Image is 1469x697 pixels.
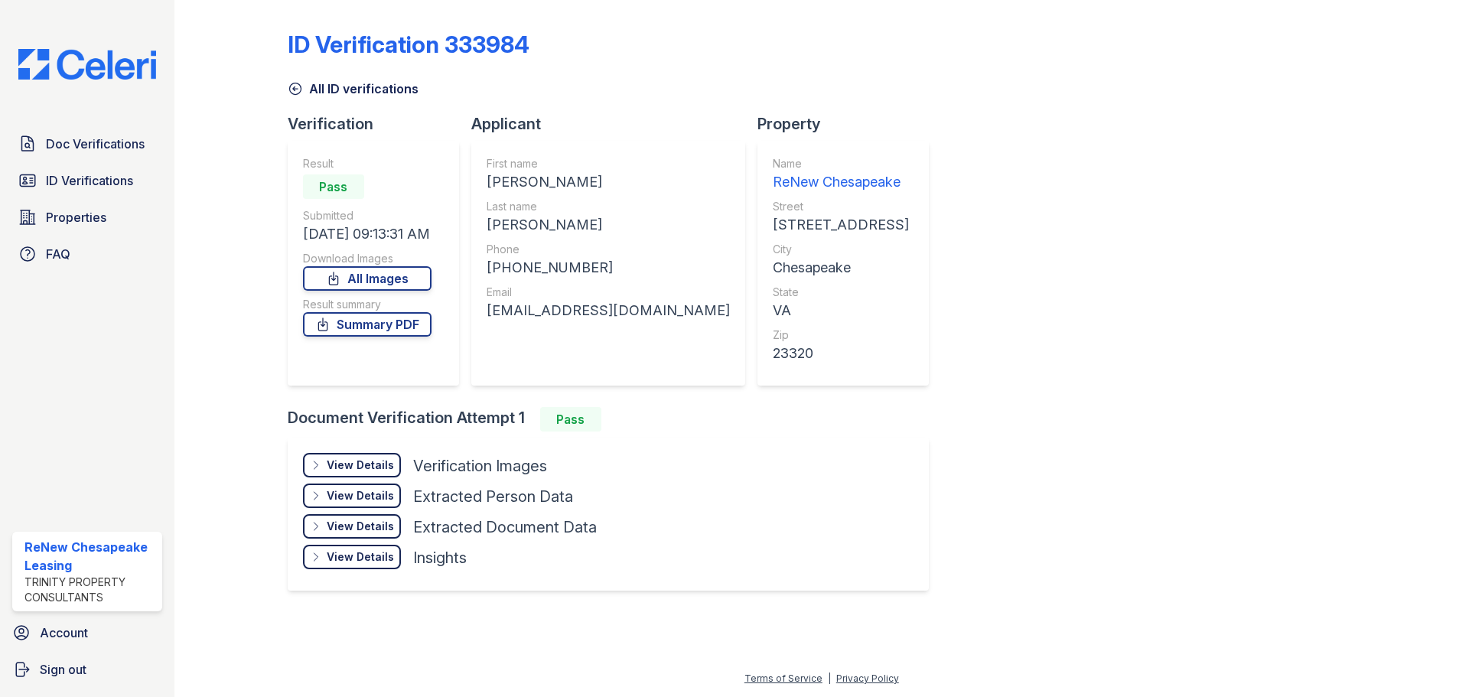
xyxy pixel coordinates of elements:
div: Name [773,156,909,171]
div: Result [303,156,432,171]
div: Property [757,113,941,135]
div: City [773,242,909,257]
div: ReNew Chesapeake [773,171,909,193]
a: Account [6,617,168,648]
div: Document Verification Attempt 1 [288,407,941,432]
div: Phone [487,242,730,257]
div: Chesapeake [773,257,909,278]
div: [PERSON_NAME] [487,171,730,193]
div: View Details [327,458,394,473]
span: Sign out [40,660,86,679]
div: Download Images [303,251,432,266]
div: Insights [413,547,467,568]
div: View Details [327,519,394,534]
div: VA [773,300,909,321]
a: All ID verifications [288,80,419,98]
div: ID Verification 333984 [288,31,529,58]
a: FAQ [12,239,162,269]
div: View Details [327,488,394,503]
div: [PERSON_NAME] [487,214,730,236]
iframe: chat widget [1405,636,1454,682]
div: Applicant [471,113,757,135]
div: View Details [327,549,394,565]
div: Email [487,285,730,300]
div: Verification [288,113,471,135]
div: Verification Images [413,455,547,477]
div: | [828,673,831,684]
div: [EMAIL_ADDRESS][DOMAIN_NAME] [487,300,730,321]
a: Doc Verifications [12,129,162,159]
div: Submitted [303,208,432,223]
a: Terms of Service [744,673,822,684]
div: [PHONE_NUMBER] [487,257,730,278]
a: Name ReNew Chesapeake [773,156,909,193]
div: [DATE] 09:13:31 AM [303,223,432,245]
div: Zip [773,327,909,343]
div: Last name [487,199,730,214]
div: State [773,285,909,300]
div: Pass [303,174,364,199]
div: Trinity Property Consultants [24,575,156,605]
div: Extracted Document Data [413,516,597,538]
a: All Images [303,266,432,291]
div: [STREET_ADDRESS] [773,214,909,236]
span: FAQ [46,245,70,263]
a: Properties [12,202,162,233]
span: Properties [46,208,106,226]
a: ID Verifications [12,165,162,196]
div: 23320 [773,343,909,364]
a: Sign out [6,654,168,685]
div: Result summary [303,297,432,312]
img: CE_Logo_Blue-a8612792a0a2168367f1c8372b55b34899dd931a85d93a1a3d3e32e68fde9ad4.png [6,49,168,80]
span: Doc Verifications [46,135,145,153]
span: ID Verifications [46,171,133,190]
div: ReNew Chesapeake Leasing [24,538,156,575]
div: Extracted Person Data [413,486,573,507]
div: Street [773,199,909,214]
span: Account [40,624,88,642]
div: First name [487,156,730,171]
a: Privacy Policy [836,673,899,684]
a: Summary PDF [303,312,432,337]
div: Pass [540,407,601,432]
